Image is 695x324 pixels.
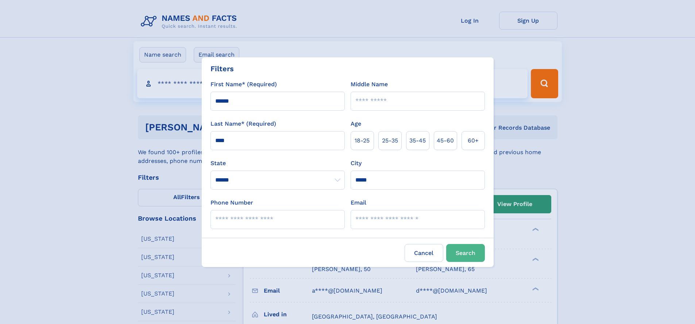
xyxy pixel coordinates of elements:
[382,136,398,145] span: 25‑35
[351,80,388,89] label: Middle Name
[468,136,479,145] span: 60+
[211,119,276,128] label: Last Name* (Required)
[351,119,361,128] label: Age
[211,63,234,74] div: Filters
[409,136,426,145] span: 35‑45
[211,198,253,207] label: Phone Number
[351,159,362,168] label: City
[211,159,345,168] label: State
[446,244,485,262] button: Search
[355,136,370,145] span: 18‑25
[211,80,277,89] label: First Name* (Required)
[351,198,366,207] label: Email
[437,136,454,145] span: 45‑60
[405,244,443,262] label: Cancel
